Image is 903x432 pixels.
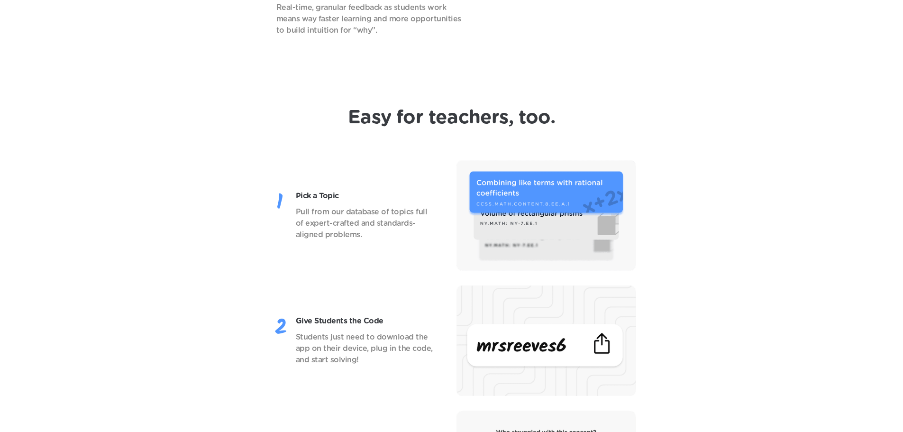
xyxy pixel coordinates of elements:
[296,206,435,240] p: Pull from our database of topics full of expert-crafted and standards-aligned problems.
[276,2,469,36] p: Real-time, granular feedback as students work means way faster learning and more opportunities to...
[296,315,435,327] p: Give Students the Code
[296,190,435,202] p: Pick a Topic
[348,106,555,129] h1: Easy for teachers, too.
[296,331,435,366] p: Students just need to download the app on their device, plug in the code, and start solving!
